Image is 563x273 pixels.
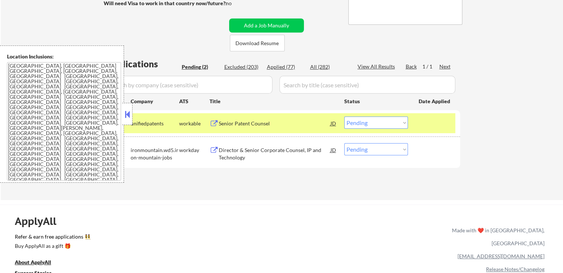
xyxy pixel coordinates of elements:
[15,243,89,249] div: Buy ApplyAll as a gift 🎁
[449,224,544,250] div: Made with ❤️ in [GEOGRAPHIC_DATA], [GEOGRAPHIC_DATA]
[486,266,544,272] a: Release Notes/Changelog
[210,98,337,105] div: Title
[131,120,179,127] div: unifiedpatents
[15,234,297,242] a: Refer & earn free applications 👯‍♀️
[224,63,261,71] div: Excluded (203)
[179,98,210,105] div: ATS
[131,146,179,161] div: ironmountain.wd5.iron-mountain-jobs
[344,94,408,108] div: Status
[330,117,337,130] div: JD
[230,35,285,51] button: Download Resume
[15,258,61,267] a: About ApplyAll
[422,63,439,70] div: 1 / 1
[15,215,65,227] div: ApplyAll
[179,146,210,154] div: workday
[330,143,337,156] div: JD
[15,259,51,265] u: About ApplyAll
[279,76,455,94] input: Search by title (case sensitive)
[419,98,451,105] div: Date Applied
[229,18,304,33] button: Add a Job Manually
[7,53,121,60] div: Location Inclusions:
[182,63,219,71] div: Pending (2)
[131,98,179,105] div: Company
[267,63,304,71] div: Applied (77)
[358,63,397,70] div: View All Results
[106,76,272,94] input: Search by company (case sensitive)
[458,253,544,259] a: [EMAIL_ADDRESS][DOMAIN_NAME]
[310,63,347,71] div: All (282)
[219,120,331,127] div: Senior Patent Counsel
[406,63,418,70] div: Back
[15,242,89,251] a: Buy ApplyAll as a gift 🎁
[179,120,210,127] div: workable
[439,63,451,70] div: Next
[219,146,331,161] div: Director & Senior Corporate Counsel, IP and Technology
[106,60,179,68] div: Applications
